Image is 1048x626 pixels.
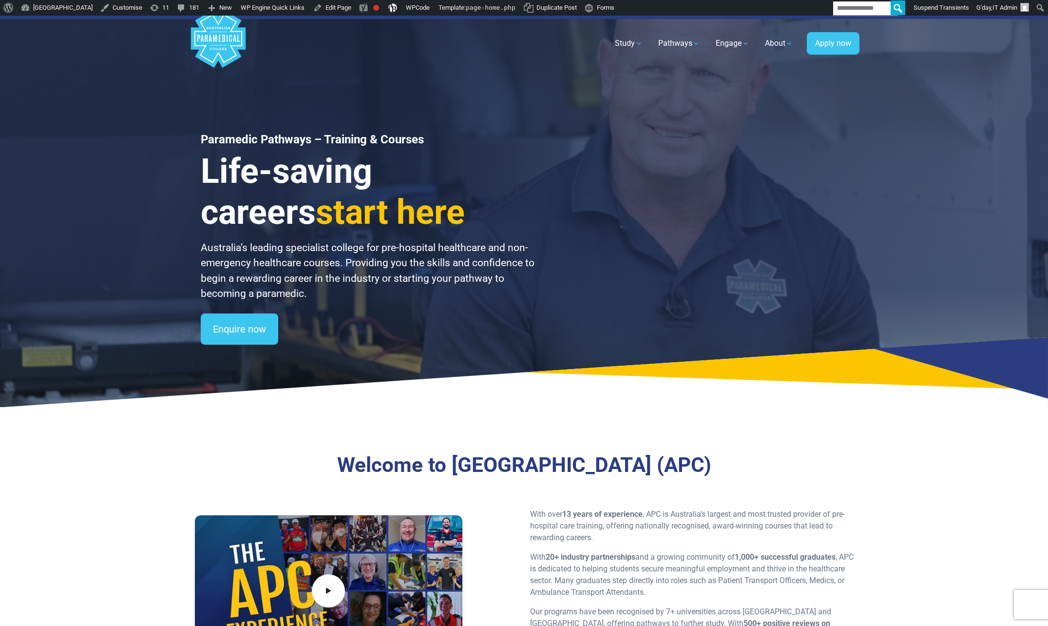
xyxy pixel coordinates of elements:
[735,552,836,562] strong: 1,000+ successful graduates
[546,552,635,562] strong: 20+ industry partnerships
[652,30,706,57] a: Pathways
[466,4,515,11] span: page-home.php
[244,453,804,478] h3: Welcome to [GEOGRAPHIC_DATA] (APC)
[562,509,643,519] strong: 13 years of experience
[373,5,379,11] div: Focus keyphrase not set
[201,133,536,147] h1: Paramedic Pathways – Training & Courses
[759,30,799,57] a: About
[201,240,536,302] p: Australia’s leading specialist college for pre-hospital healthcare and non-emergency healthcare c...
[189,19,248,68] a: Australian Paramedical College
[807,32,859,55] a: Apply now
[530,509,854,544] p: With over , APC is Australia’s largest and most trusted provider of pre-hospital care training, o...
[992,4,1017,11] span: IT Admin
[530,551,854,598] p: With and a growing community of , APC is dedicated to helping students secure meaningful employme...
[201,313,278,345] a: Enquire now
[710,30,755,57] a: Engage
[609,30,648,57] a: Study
[316,192,465,232] span: start here
[201,151,536,233] h3: Life-saving careers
